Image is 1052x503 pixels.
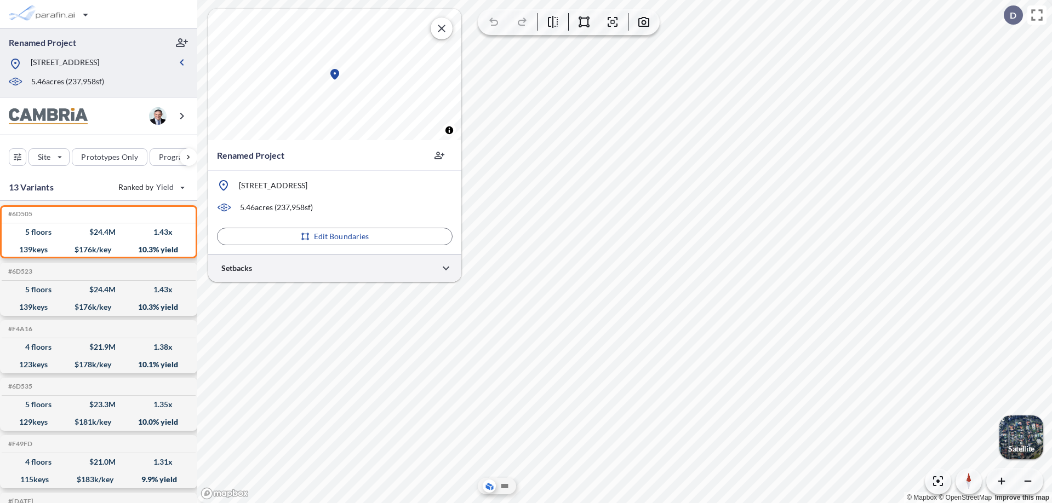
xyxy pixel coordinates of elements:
[9,108,88,125] img: BrandImage
[483,479,496,493] button: Aerial View
[6,268,32,275] h5: Click to copy the code
[217,149,284,162] p: Renamed Project
[999,415,1043,459] img: Switcher Image
[81,152,138,163] p: Prototypes Only
[239,180,307,191] p: [STREET_ADDRESS]
[314,231,369,242] p: Edit Boundaries
[156,182,174,193] span: Yield
[6,325,32,333] h5: Click to copy the code
[72,148,147,166] button: Prototypes Only
[999,415,1043,459] button: Switcher ImageSatellite
[9,181,54,194] p: 13 Variants
[6,210,32,218] h5: Click to copy the code
[38,152,50,163] p: Site
[1008,444,1034,453] p: Satellite
[443,124,456,137] button: Toggle attribution
[31,57,99,71] p: [STREET_ADDRESS]
[907,494,937,501] a: Mapbox
[240,202,313,213] p: 5.46 acres ( 237,958 sf)
[498,479,511,493] button: Site Plan
[328,68,341,81] div: Map marker
[159,152,190,163] p: Program
[110,178,192,196] button: Ranked by Yield
[28,148,70,166] button: Site
[217,228,453,245] button: Edit Boundaries
[150,148,209,166] button: Program
[149,107,167,125] img: user logo
[31,76,104,88] p: 5.46 acres ( 237,958 sf)
[6,383,32,390] h5: Click to copy the code
[939,494,992,501] a: OpenStreetMap
[1010,10,1016,20] p: D
[995,494,1049,501] a: Improve this map
[6,440,32,448] h5: Click to copy the code
[201,487,249,500] a: Mapbox homepage
[9,37,76,49] p: Renamed Project
[446,124,453,136] span: Toggle attribution
[208,9,461,140] canvas: Map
